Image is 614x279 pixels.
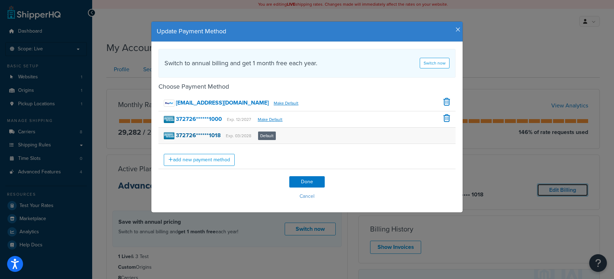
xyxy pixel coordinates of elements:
[274,100,298,106] a: Make Default
[164,99,270,107] a: [EMAIL_ADDRESS][DOMAIN_NAME]
[226,133,251,139] small: Exp. 03/2028
[258,116,283,123] a: Make Default
[158,82,456,91] h4: Choose Payment Method
[176,99,269,107] strong: [EMAIL_ADDRESS][DOMAIN_NAME]
[164,154,235,166] a: add new payment method
[258,132,276,140] span: Default
[164,100,174,107] img: paypal.png
[157,27,457,36] h4: Update Payment Method
[420,58,450,68] a: Switch now
[158,191,456,202] button: Cancel
[164,58,317,68] h4: Switch to annual billing and get 1 month free each year.
[289,176,325,188] input: Done
[227,116,251,123] small: Exp. 12/2027
[164,132,174,139] img: american_express.png
[164,116,174,123] img: american_express.png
